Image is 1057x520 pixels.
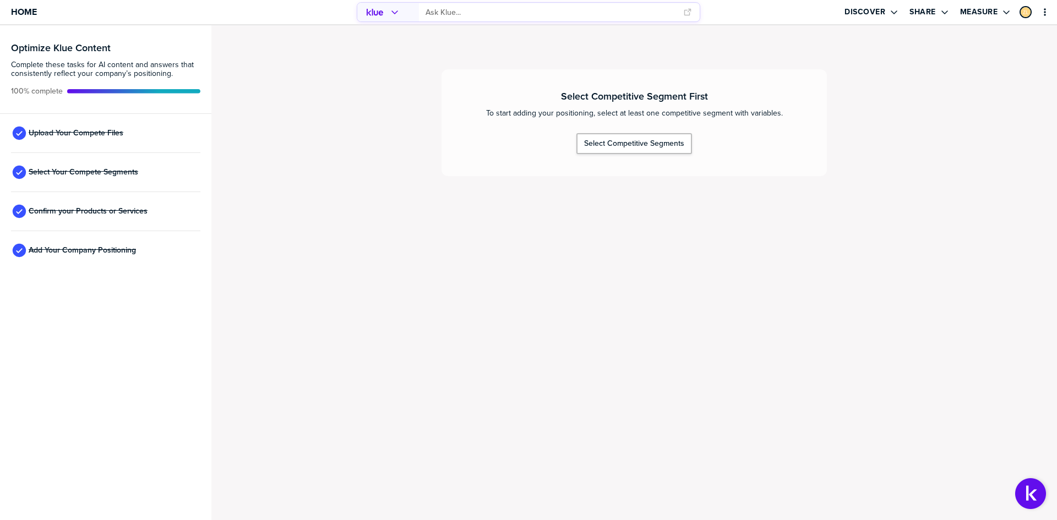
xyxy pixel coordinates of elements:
label: Discover [844,7,885,17]
div: Select Competitive Segments [584,139,684,149]
span: Complete these tasks for AI content and answers that consistently reflect your company’s position... [11,61,200,78]
h3: Optimize Klue Content [11,43,200,53]
span: Upload Your Compete Files [29,129,123,138]
button: Open Support Center [1015,478,1046,509]
span: To start adding your positioning, select at least one competitive segment with variables. [486,109,783,118]
span: Select Your Compete Segments [29,168,138,177]
span: Add Your Company Positioning [29,246,136,255]
h3: Select Competitive Segment First [561,91,708,101]
span: Home [11,7,37,17]
input: Ask Klue... [426,3,677,21]
div: Zev Lewis [1020,6,1032,18]
a: Edit Profile [1018,5,1033,19]
img: da13526ef7e7ede2cf28389470c3c61c-sml.png [1021,7,1031,17]
span: Active [11,87,63,96]
label: Measure [960,7,998,17]
label: Share [909,7,936,17]
button: Select Competitive Segments [576,133,692,154]
span: Confirm your Products or Services [29,207,148,216]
